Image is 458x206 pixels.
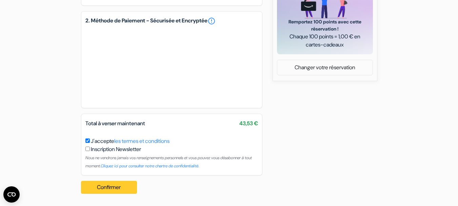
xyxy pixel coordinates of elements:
[277,61,373,74] a: Changer votre réservation
[3,186,20,203] button: Ouvrir le widget CMP
[84,26,259,104] iframe: Cadre de saisie sécurisé pour le paiement
[285,18,365,33] span: Remportez 100 points avec cette réservation !
[85,120,145,127] span: Total à verser maintenant
[239,119,258,128] span: 43,53 €
[91,137,170,145] label: J'accepte
[101,163,199,169] a: Cliquez ici pour consulter notre chartre de confidentialité.
[81,181,137,194] button: Confirmer
[91,145,141,153] label: Inscription Newsletter
[114,137,170,145] a: les termes et conditions
[285,33,365,49] span: Chaque 100 points = 1,00 € en cartes-cadeaux
[207,17,216,25] a: error_outline
[85,155,252,169] small: Nous ne vendrons jamais vos renseignements personnels et vous pouvez vous désabonner à tout moment.
[85,17,258,25] h5: 2. Méthode de Paiement - Sécurisée et Encryptée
